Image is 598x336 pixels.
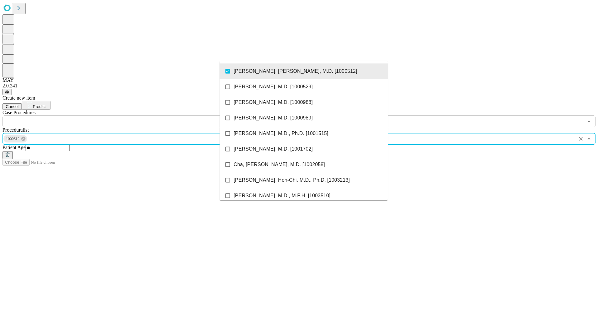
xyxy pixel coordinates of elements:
[2,77,596,83] div: MAY
[2,127,29,133] span: Proceduralist
[3,135,22,142] span: 1000512
[2,110,36,115] span: Scheduled Procedure
[234,192,330,199] span: [PERSON_NAME], M.D., M.P.H. [1003510]
[234,114,313,122] span: [PERSON_NAME], M.D. [1000989]
[22,101,50,110] button: Predict
[577,134,585,143] button: Clear
[2,83,596,89] div: 2.0.241
[33,104,45,109] span: Predict
[2,103,22,110] button: Cancel
[2,95,35,100] span: Create new item
[234,130,328,137] span: [PERSON_NAME], M.D., Ph.D. [1001515]
[234,83,313,91] span: [PERSON_NAME], M.D. [1000529]
[3,135,27,142] div: 1000512
[234,161,325,168] span: Cha, [PERSON_NAME], M.D. [1002058]
[585,117,593,126] button: Open
[5,90,9,94] span: @
[2,89,12,95] button: @
[234,176,350,184] span: [PERSON_NAME], Hon-Chi, M.D., Ph.D. [1003213]
[234,99,313,106] span: [PERSON_NAME], M.D. [1000988]
[585,134,593,143] button: Close
[6,104,19,109] span: Cancel
[234,145,313,153] span: [PERSON_NAME], M.D. [1001702]
[234,68,357,75] span: [PERSON_NAME], [PERSON_NAME], M.D. [1000512]
[2,145,26,150] span: Patient Age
